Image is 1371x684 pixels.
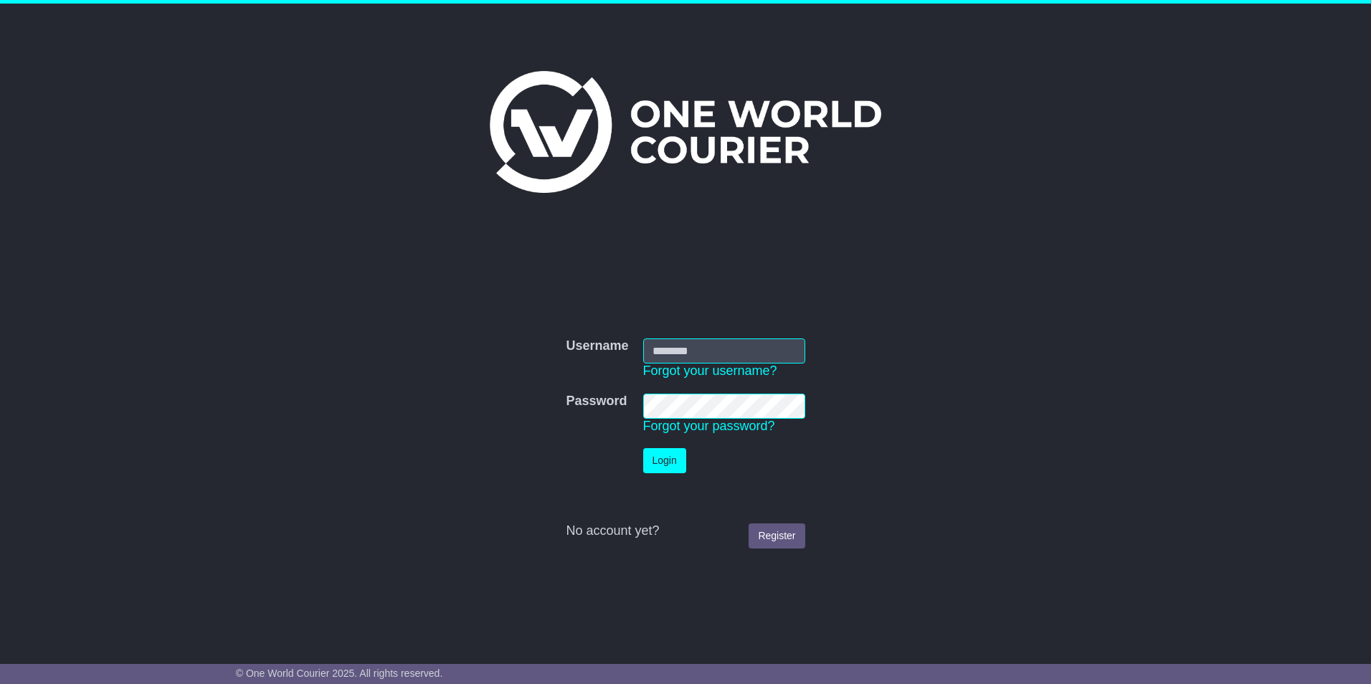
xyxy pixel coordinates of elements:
label: Password [566,394,627,409]
div: No account yet? [566,523,805,539]
a: Register [749,523,805,548]
img: One World [490,71,881,193]
span: © One World Courier 2025. All rights reserved. [236,668,443,679]
button: Login [643,448,686,473]
a: Forgot your password? [643,419,775,433]
label: Username [566,338,628,354]
a: Forgot your username? [643,364,777,378]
